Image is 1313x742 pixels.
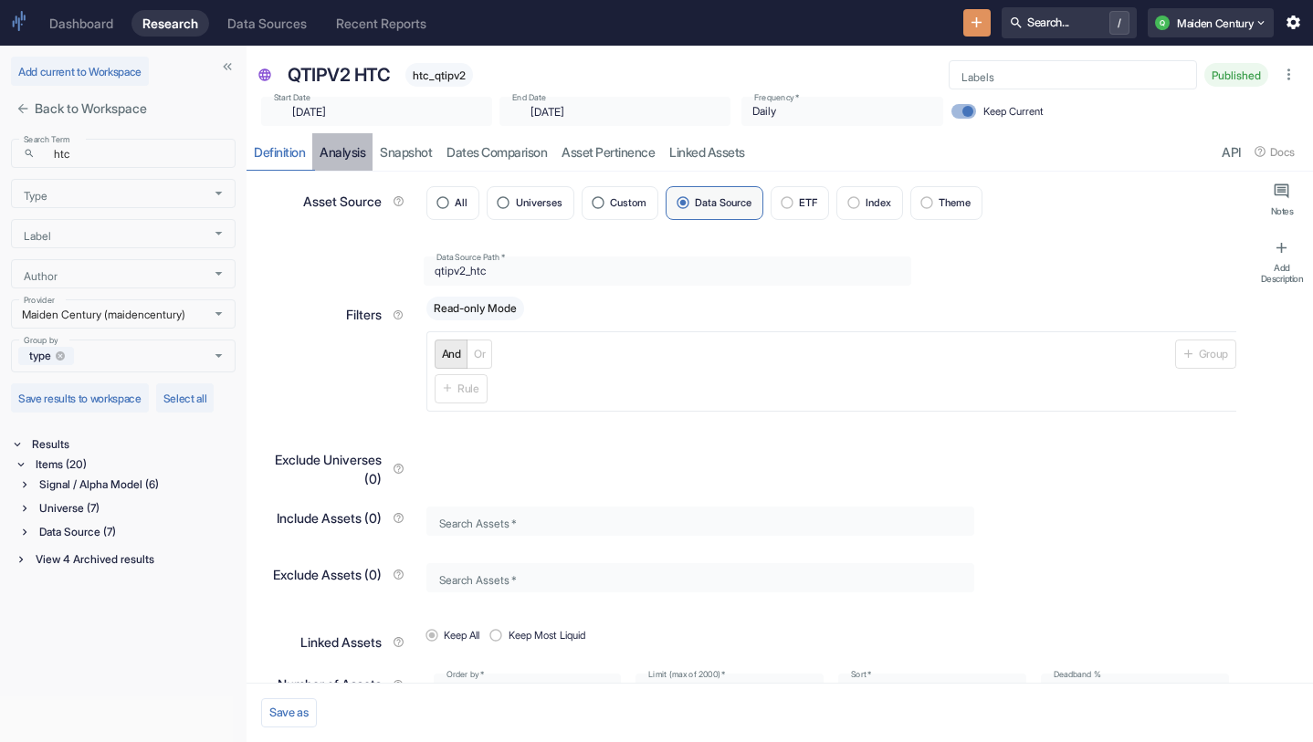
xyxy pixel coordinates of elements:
[35,99,147,118] p: Back to Workspace
[312,133,373,171] a: analysis
[261,450,382,488] p: Exclude Universes (0)
[436,251,505,263] label: Data Source Path
[325,10,437,37] a: Recent Reports
[24,133,69,145] label: Search Term
[261,698,317,727] button: Save as
[281,101,468,122] input: yyyy-mm-dd
[131,10,209,37] a: Research
[215,55,239,78] button: Collapse Sidebar
[1255,175,1309,225] button: Notes
[142,16,198,31] div: Research
[216,10,318,37] a: Data Sources
[208,223,229,244] button: Open
[273,565,382,584] p: Exclude Assets (0)
[36,475,236,495] div: Signal / Alpha Model (6)
[32,455,236,475] div: Items (20)
[28,434,236,455] div: Results
[1248,138,1302,167] button: Docs
[277,508,382,528] p: Include Assets (0)
[156,383,215,413] button: Select all
[1214,133,1248,171] a: API
[247,133,1313,171] div: resource tabs
[741,97,943,126] div: Daily
[444,628,479,643] span: Keep All
[49,16,113,31] div: Dashboard
[24,294,55,306] label: Provider
[283,57,394,93] div: QTIPV2 HTC
[208,263,229,284] button: Open
[303,192,382,211] p: Asset Source
[38,10,124,37] a: Dashboard
[851,668,872,680] label: Sort
[346,305,382,324] p: Filters
[1054,668,1101,680] label: Deadband %
[1204,68,1268,82] span: Published
[405,68,473,82] span: htc_qtipv2
[1155,16,1170,30] div: Q
[1148,8,1274,37] button: QMaiden Century
[288,61,390,89] p: QTIPV2 HTC
[426,301,524,315] span: Read-only Mode
[983,104,1044,120] span: Keep Current
[22,348,58,363] span: type
[254,144,305,161] div: Definition
[1002,7,1137,38] button: Search.../
[11,97,35,120] button: close
[866,198,891,208] span: Index
[455,198,467,208] span: All
[648,668,726,680] label: Limit (max of 2000)
[208,183,229,204] button: Open
[32,549,236,570] div: View 4 Archived results
[278,674,382,694] p: Number of Assets
[512,91,546,103] label: End Date
[434,674,622,703] div: Market Capitalization
[227,16,307,31] div: Data Sources
[439,133,554,171] a: Dates Comparison
[11,57,149,86] button: Add current to Workspace
[939,198,971,208] span: Theme
[274,91,310,103] label: Start Date
[24,334,58,346] label: Group by
[18,347,74,365] div: type
[516,198,562,208] span: Universes
[610,198,646,208] span: Custom
[554,133,662,171] a: Asset Pertinence
[11,383,149,413] button: Save results to workspace
[695,198,751,208] span: Data Source
[300,632,382,652] p: Linked Assets
[446,668,484,680] label: Order by
[336,16,426,31] div: Recent Reports
[838,674,1026,703] div: Descending
[1258,262,1306,285] div: Add Description
[36,522,236,542] div: Data Source (7)
[963,9,992,37] button: New Resource
[373,133,439,171] a: Snapshot
[754,91,800,103] label: Frequency
[208,303,229,324] button: Open
[520,101,707,122] input: yyyy-mm-dd
[36,498,236,518] div: Universe (7)
[799,198,817,208] span: ETF
[257,68,272,86] span: Universe
[208,345,229,366] button: Open
[662,133,752,171] a: Linked Assets
[509,628,585,643] span: Keep Most Liquid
